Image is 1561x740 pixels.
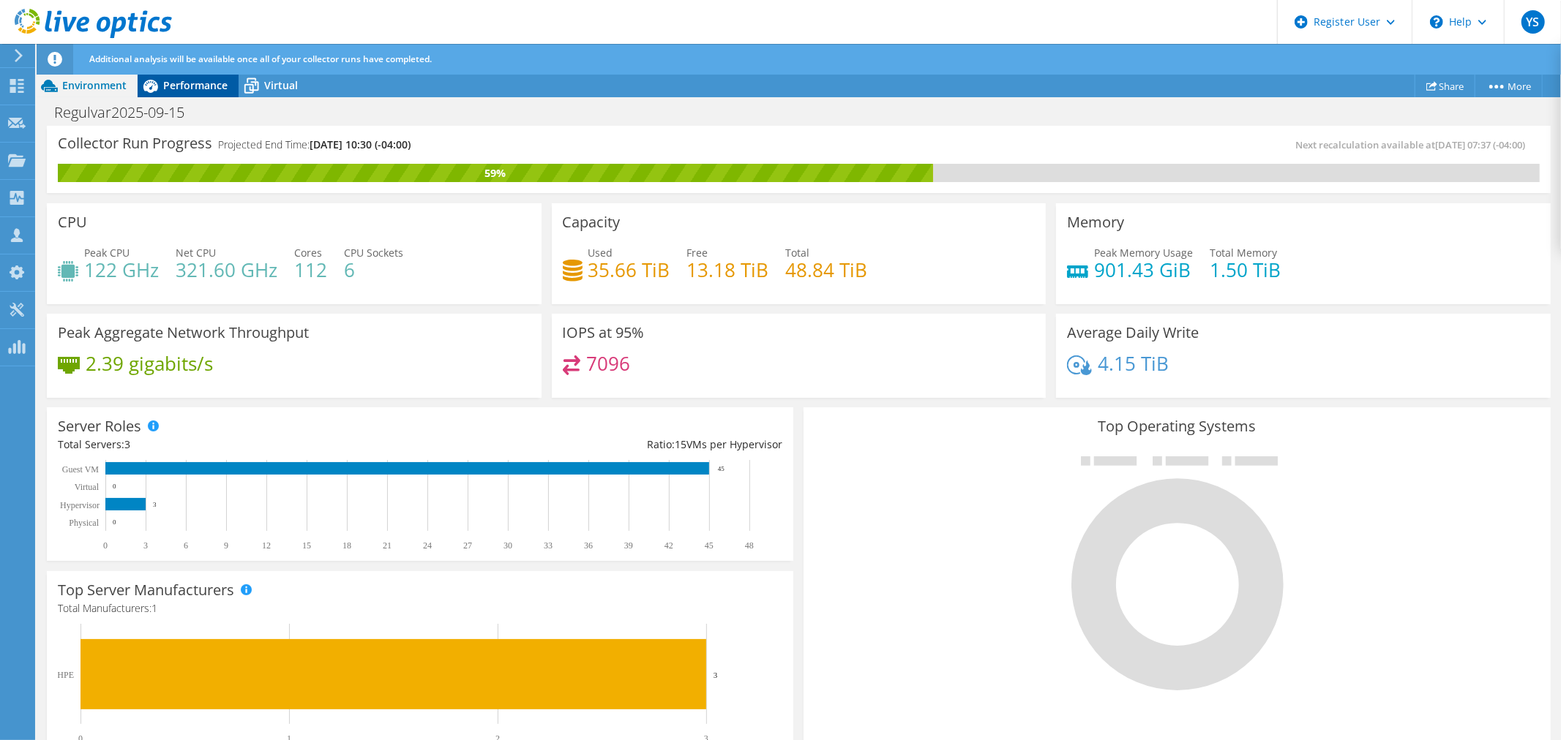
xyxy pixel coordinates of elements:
span: Peak CPU [84,246,130,260]
text: 0 [113,483,116,490]
text: Hypervisor [60,500,100,510]
text: 27 [463,540,472,551]
text: 21 [383,540,392,551]
h4: 1.50 TiB [1210,262,1281,278]
text: 3 [153,501,157,508]
h4: 4.15 TiB [1098,355,1169,371]
text: 42 [665,540,673,551]
text: 18 [342,540,351,551]
span: 1 [151,601,157,615]
h3: Top Operating Systems [815,418,1539,434]
h3: Memory [1067,214,1124,230]
span: Performance [163,78,228,92]
div: Ratio: VMs per Hypervisor [420,437,782,453]
span: Environment [62,78,127,92]
span: Net CPU [176,246,216,260]
text: 30 [504,540,512,551]
text: 48 [745,540,754,551]
span: YS [1521,10,1545,34]
text: 3 [143,540,148,551]
span: Used [588,246,613,260]
text: 45 [718,465,725,472]
span: Free [687,246,708,260]
text: HPE [57,670,74,680]
text: Guest VM [62,464,99,475]
h4: 13.18 TiB [687,262,769,278]
h3: Server Roles [58,418,141,434]
text: 39 [624,540,633,551]
text: 12 [262,540,271,551]
span: Peak Memory Usage [1094,246,1193,260]
h4: 321.60 GHz [176,262,277,278]
h4: 7096 [586,355,630,371]
h4: 48.84 TiB [786,262,868,278]
span: Total [786,246,810,260]
text: 9 [224,540,228,551]
h4: 122 GHz [84,262,159,278]
h4: 6 [344,262,403,278]
text: 24 [423,540,432,551]
div: 59% [58,165,933,181]
h4: Projected End Time: [218,137,411,153]
h4: Total Manufacturers: [58,600,782,616]
text: 15 [302,540,311,551]
text: 6 [184,540,188,551]
span: 3 [124,437,130,451]
span: [DATE] 10:30 (-04:00) [310,137,411,151]
svg: \n [1430,15,1443,29]
h3: Average Daily Write [1067,325,1199,341]
a: More [1475,75,1543,97]
text: Physical [69,518,99,528]
h4: 901.43 GiB [1094,262,1193,278]
span: Virtual [264,78,298,92]
a: Share [1415,75,1475,97]
text: 33 [544,540,553,551]
text: 0 [113,518,116,526]
text: 36 [584,540,593,551]
h4: 35.66 TiB [588,262,670,278]
h3: Peak Aggregate Network Throughput [58,325,309,341]
h3: CPU [58,214,87,230]
div: Total Servers: [58,437,420,453]
text: 0 [103,540,108,551]
h4: 2.39 gigabits/s [86,355,213,371]
h3: Top Server Manufacturers [58,582,234,598]
span: 15 [675,437,686,451]
text: Virtual [75,482,100,492]
span: Total Memory [1210,246,1277,260]
span: Cores [294,246,322,260]
h3: IOPS at 95% [563,325,645,341]
h1: Regulvar2025-09-15 [48,105,207,121]
span: [DATE] 07:37 (-04:00) [1435,138,1525,151]
span: Next recalculation available at [1295,138,1532,151]
span: CPU Sockets [344,246,403,260]
span: Additional analysis will be available once all of your collector runs have completed. [89,53,432,65]
text: 45 [705,540,714,551]
h4: 112 [294,262,327,278]
h3: Capacity [563,214,621,230]
text: 3 [714,671,718,679]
